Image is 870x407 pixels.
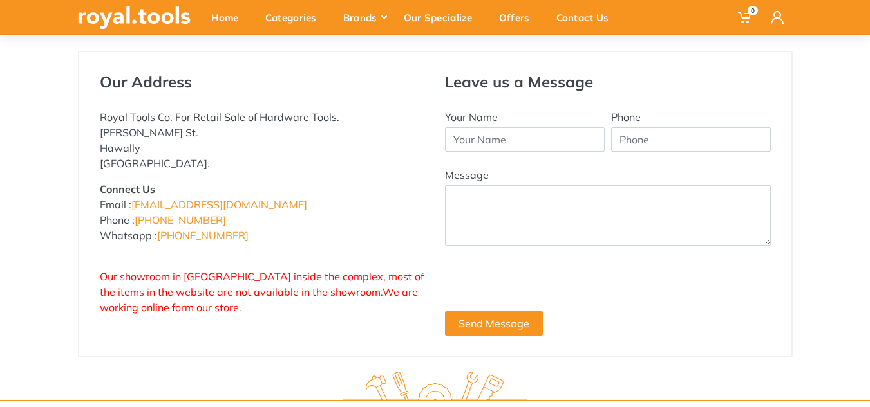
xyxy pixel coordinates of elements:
[100,73,426,91] h4: Our Address
[445,311,543,336] button: Send Message
[135,213,226,226] a: [PHONE_NUMBER]
[445,167,489,183] label: Message
[445,109,498,125] label: Your Name
[445,73,771,91] h4: Leave us a Message
[748,6,758,15] span: 0
[611,109,641,125] label: Phone
[100,181,426,243] p: Email : Phone : Whatsapp :
[490,4,547,31] div: Offers
[256,4,334,31] div: Categories
[445,127,605,152] input: Your Name
[131,198,307,211] a: [EMAIL_ADDRESS][DOMAIN_NAME]
[157,229,249,242] a: [PHONE_NUMBER]
[100,109,426,171] p: Royal Tools Co. For Retail Sale of Hardware Tools. [PERSON_NAME] St. Hawally [GEOGRAPHIC_DATA].
[78,6,191,29] img: royal.tools Logo
[445,261,641,311] iframe: reCAPTCHA
[100,270,424,314] span: Our showroom in [GEOGRAPHIC_DATA] inside the complex, most of the items in the website are not av...
[202,4,256,31] div: Home
[611,127,771,152] input: Phone
[343,372,527,407] img: royal.tools Logo
[395,4,490,31] div: Our Specialize
[334,4,395,31] div: Brands
[100,183,155,195] strong: Connect Us
[547,4,627,31] div: Contact Us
